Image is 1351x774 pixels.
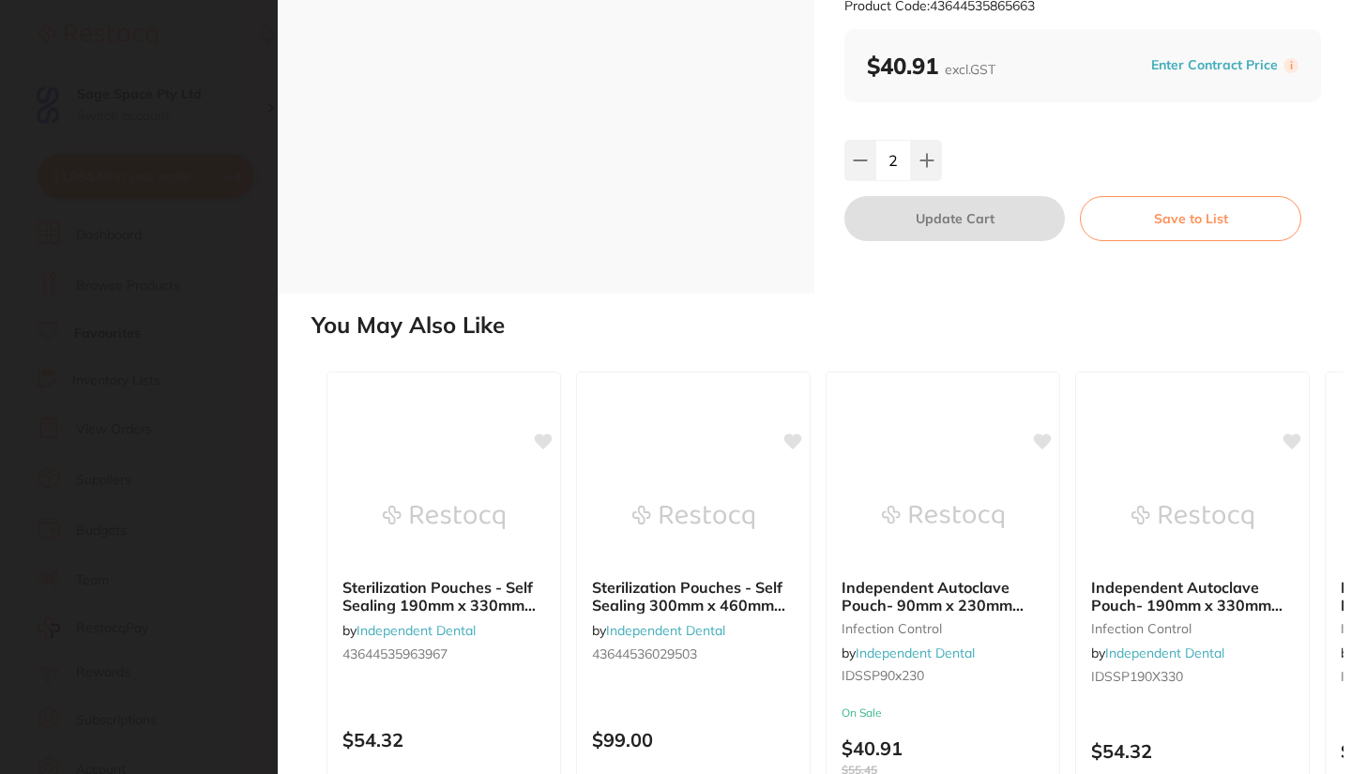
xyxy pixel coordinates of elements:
img: Independent Autoclave Pouch- 190mm x 330mm (Box of 200) ** BUY 5 RECEIVE 1 FREE OR BUY 10 GET 3 F... [1131,470,1253,564]
p: $54.32 [342,729,545,751]
a: Independent Dental [1105,645,1224,661]
small: IDSSP90x230 [842,668,1044,683]
img: Independent Autoclave Pouch- 90mm x 230mm (Box of 1000) ** BUY 5 RECEIVE 1 FREE OR BUY 10 GET 3 F... [882,470,1004,564]
b: Independent Autoclave Pouch- 190mm x 330mm (Box of 200) ** BUY 5 RECEIVE 1 FREE OR BUY 10 GET 3 F... [1091,579,1294,614]
small: 43644535963967 [342,646,545,661]
span: by [592,622,725,639]
small: infection control [1091,621,1294,636]
a: Independent Dental [606,622,725,639]
span: by [342,622,476,639]
a: Independent Dental [856,645,975,661]
label: i [1283,58,1298,73]
span: by [1091,645,1224,661]
img: Sterilization Pouches - Self Sealing 300mm x 460mm (Box of 200)** BUY 5 RECEIVE 1 FREE ** [632,470,754,564]
p: $54.32 [1091,740,1294,762]
button: Enter Contract Price [1146,56,1283,74]
span: by [842,645,975,661]
small: IDSSP190X330 [1091,669,1294,684]
small: 43644536029503 [592,646,795,661]
b: $40.91 [867,52,995,80]
b: Sterilization Pouches - Self Sealing 300mm x 460mm (Box of 200)** BUY 5 RECEIVE 1 FREE ** [592,579,795,614]
a: Independent Dental [357,622,476,639]
b: Sterilization Pouches - Self Sealing 190mm x 330mm (Box of 200) ** BUY 5 RECEIVE 1 FREE** [342,579,545,614]
button: Update Cart [844,196,1065,241]
small: On Sale [842,706,1044,720]
button: Save to List [1080,196,1301,241]
h2: You May Also Like [311,312,1343,339]
span: excl. GST [945,61,995,78]
b: Independent Autoclave Pouch- 90mm x 230mm (Box of 1000) ** BUY 5 RECEIVE 1 FREE OR BUY 10 GET 3 F... [842,579,1044,614]
img: Sterilization Pouches - Self Sealing 190mm x 330mm (Box of 200) ** BUY 5 RECEIVE 1 FREE** [383,470,505,564]
small: infection control [842,621,1044,636]
p: $99.00 [592,729,795,751]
